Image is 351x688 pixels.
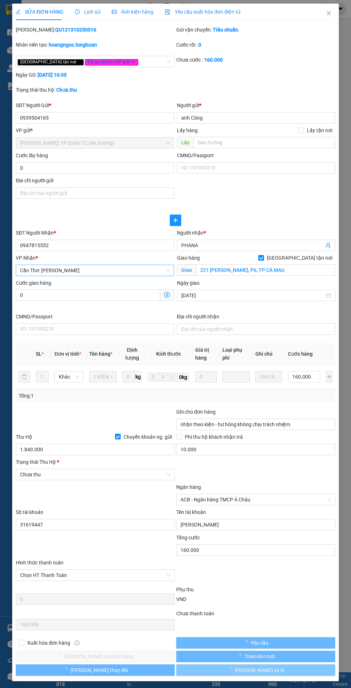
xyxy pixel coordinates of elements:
span: 0kg [178,373,189,381]
span: Thêm ĐH mới [244,653,275,660]
span: Tên hàng [89,351,112,357]
input: Số tài khoản [16,519,175,530]
span: Phí thu hộ khách nhận trả [182,433,246,441]
button: [PERSON_NAME] và Giao hàng [16,651,175,662]
div: Người nhận [177,229,335,237]
label: Số tài khoản [16,509,43,515]
div: Cước rồi : [176,41,335,49]
span: picture [112,9,117,14]
div: Người gửi [177,101,335,109]
input: Dọc đường [193,137,335,148]
div: VP gửi [16,126,174,134]
input: D [148,373,158,381]
input: Cước giao hàng [16,289,160,301]
span: Lấy hàng [177,128,198,133]
div: SĐT Người Nhận [16,229,174,237]
span: loading [227,667,235,672]
span: close [326,10,332,16]
button: [PERSON_NAME] và In [176,664,335,676]
input: R [158,373,168,381]
div: Trạng thái Thu Hộ [16,458,175,466]
b: 0 [198,42,201,48]
span: [PERSON_NAME] thay đổi [71,666,128,674]
span: plus [170,217,181,223]
span: [PERSON_NAME] và In [235,666,285,674]
input: Tên tài khoản [176,519,335,530]
button: Close [319,4,339,24]
div: Trạng thái thu hộ: [16,86,175,94]
input: Địa chỉ của người nhận [177,323,335,335]
div: Chưa cước : [176,56,335,64]
label: Ngân hàng [176,484,201,490]
div: SĐT Người Gửi [16,101,174,109]
span: VP Nhận [16,255,36,261]
b: [DATE] 16:05 [38,72,67,78]
span: [GEOGRAPHIC_DATA] tận nơi [264,254,335,262]
span: info-circle [74,640,80,645]
span: Hồ Chí Minh: VP Quận 12 (An Sương) [20,138,170,148]
input: C [168,373,177,381]
span: loading [243,640,251,645]
span: dollar-circle [164,292,170,298]
span: SL [36,351,42,357]
span: loading [236,654,244,659]
span: clock-circle [75,9,80,14]
span: Chuyển khoản ng. gửi [121,433,175,441]
span: edit [16,9,21,14]
input: Ghi Chú [255,371,282,383]
span: Kích thước [156,351,181,357]
input: VD: Bàn, Ghế [89,371,117,383]
button: [PERSON_NAME] thay đổi [16,664,175,676]
span: Lấy [177,137,193,148]
button: plus [170,215,181,226]
span: Lịch sử [75,9,100,15]
div: Gói vận chuyển: [176,26,335,34]
span: Tổng cước [176,535,200,540]
input: 0 [195,371,217,383]
button: Thêm ĐH mới [176,651,335,662]
input: Cước lấy hàng [16,162,174,174]
span: close [77,60,81,64]
div: Địa chỉ người nhận [177,313,335,321]
span: VND [176,596,186,602]
div: Tổng: 1 [19,392,175,400]
span: kg [135,371,142,383]
span: Xuất hóa đơn hàng [24,639,73,647]
label: Hình thức thanh toán [16,560,63,566]
span: Giao [177,264,196,276]
span: Yêu cầu [251,639,268,647]
span: user-add [325,242,331,248]
div: CMND/Passport [16,313,174,321]
div: Nhân viên tạo: [16,41,175,49]
label: Ngày giao [177,280,199,286]
span: Đơn vị tính [54,351,81,357]
div: CMND/Passport [177,151,335,159]
button: Yêu cầu [176,637,335,649]
label: Cước lấy hàng [16,153,48,158]
input: Ngày giao [181,292,324,299]
b: 160.000 [204,57,223,63]
input: Ghi chú đơn hàng [176,419,335,430]
span: ACB - Ngân hàng TMCP Á Châu [181,494,331,505]
label: Ghi chú đơn hàng [176,409,216,415]
span: SỬA ĐƠN HÀNG [16,9,63,15]
span: Đã gọi khách (VP gửi) [85,59,138,66]
b: Tiêu chuẩn [213,27,238,33]
b: Chưa thu [56,87,77,93]
input: Giao tận nơi [196,264,335,276]
b: QU121310250016 [55,27,96,33]
div: Phụ thu [175,586,336,593]
span: Lấy tận nơi [304,126,335,134]
span: Khác [59,371,79,382]
div: [PERSON_NAME]: [16,26,175,34]
span: Ảnh kiện hàng [112,9,153,15]
span: Yêu cầu xuất hóa đơn điện tử [165,9,240,15]
span: Định lượng [125,347,139,361]
span: Chưa thu [20,469,170,480]
span: loading [63,667,71,672]
label: Cước giao hàng [16,280,51,286]
b: hoangngoc.longhoan [49,42,97,48]
button: plus [326,371,332,383]
span: Thu Hộ [16,434,32,440]
span: Giao hàng [177,255,200,261]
